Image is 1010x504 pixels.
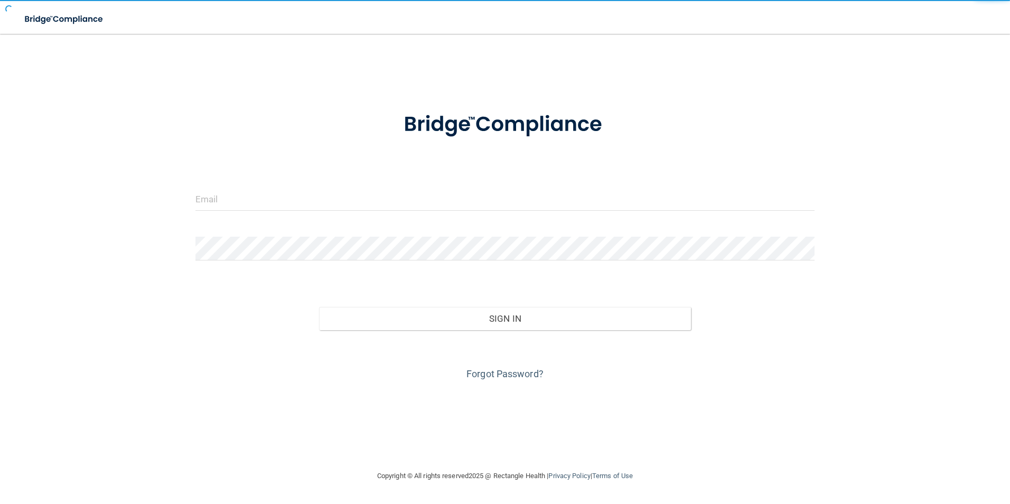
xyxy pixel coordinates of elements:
button: Sign In [319,307,691,330]
input: Email [195,187,815,211]
img: bridge_compliance_login_screen.278c3ca4.svg [382,97,628,152]
a: Terms of Use [592,472,633,480]
a: Forgot Password? [466,368,544,379]
a: Privacy Policy [548,472,590,480]
img: bridge_compliance_login_screen.278c3ca4.svg [16,8,113,30]
div: Copyright © All rights reserved 2025 @ Rectangle Health | | [312,459,698,493]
